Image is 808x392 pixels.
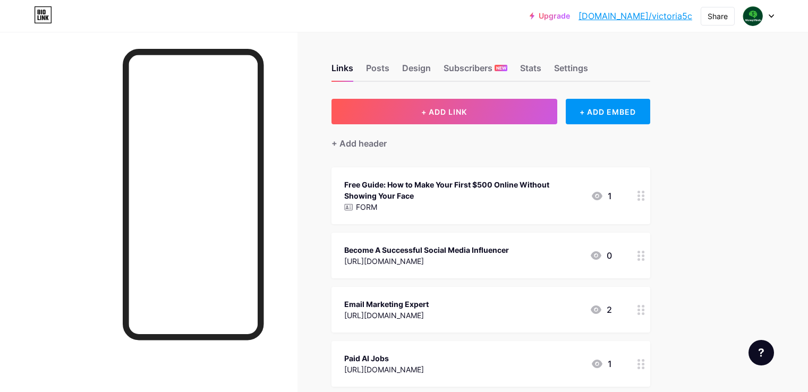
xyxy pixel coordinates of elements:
[331,62,353,81] div: Links
[591,357,612,370] div: 1
[331,137,387,150] div: + Add header
[444,62,507,81] div: Subscribers
[520,62,541,81] div: Stats
[496,65,506,71] span: NEW
[344,310,429,321] div: [URL][DOMAIN_NAME]
[566,99,650,124] div: + ADD EMBED
[344,244,509,255] div: Become A Successful Social Media Influencer
[421,107,467,116] span: + ADD LINK
[331,99,557,124] button: + ADD LINK
[356,201,377,212] p: FORM
[344,299,429,310] div: Email Marketing Expert
[530,12,570,20] a: Upgrade
[344,179,582,201] div: Free Guide: How to Make Your First $500 Online Without Showing Your Face
[590,249,612,262] div: 0
[708,11,728,22] div: Share
[579,10,692,22] a: [DOMAIN_NAME]/victoria5c
[366,62,389,81] div: Posts
[344,364,424,375] div: [URL][DOMAIN_NAME]
[554,62,588,81] div: Settings
[344,353,424,364] div: Paid AI Jobs
[402,62,431,81] div: Design
[344,255,509,267] div: [URL][DOMAIN_NAME]
[590,303,612,316] div: 2
[591,190,612,202] div: 1
[743,6,763,26] img: Victoriano Basco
